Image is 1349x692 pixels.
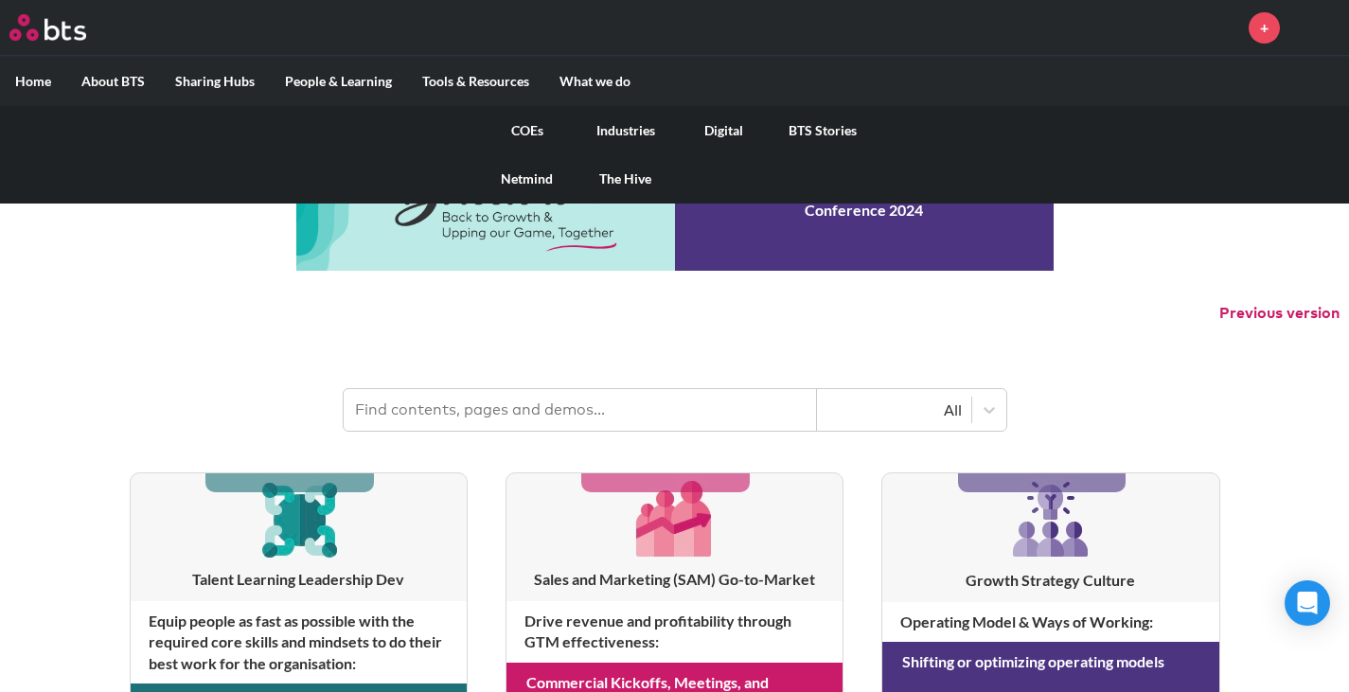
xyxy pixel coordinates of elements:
[160,57,270,106] label: Sharing Hubs
[407,57,544,106] label: Tools & Resources
[630,473,719,563] img: [object Object]
[131,569,467,590] h3: Talent Learning Leadership Dev
[1294,5,1340,50] img: Steven Low
[270,57,407,106] label: People & Learning
[1005,473,1096,564] img: [object Object]
[344,389,817,431] input: Find contents, pages and demos...
[826,399,962,420] div: All
[131,601,467,683] h4: Equip people as fast as possible with the required core skills and mindsets to do their best work...
[254,473,344,563] img: [object Object]
[1219,303,1340,324] button: Previous version
[882,570,1218,591] h3: Growth Strategy Culture
[1285,580,1330,626] div: Open Intercom Messenger
[1294,5,1340,50] a: Profile
[1249,12,1280,44] a: +
[506,569,843,590] h3: Sales and Marketing (SAM) Go-to-Market
[544,57,646,106] label: What we do
[9,14,121,41] a: Go home
[9,14,86,41] img: BTS Logo
[506,601,843,663] h4: Drive revenue and profitability through GTM effectiveness :
[882,602,1218,642] h4: Operating Model & Ways of Working :
[66,57,160,106] label: About BTS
